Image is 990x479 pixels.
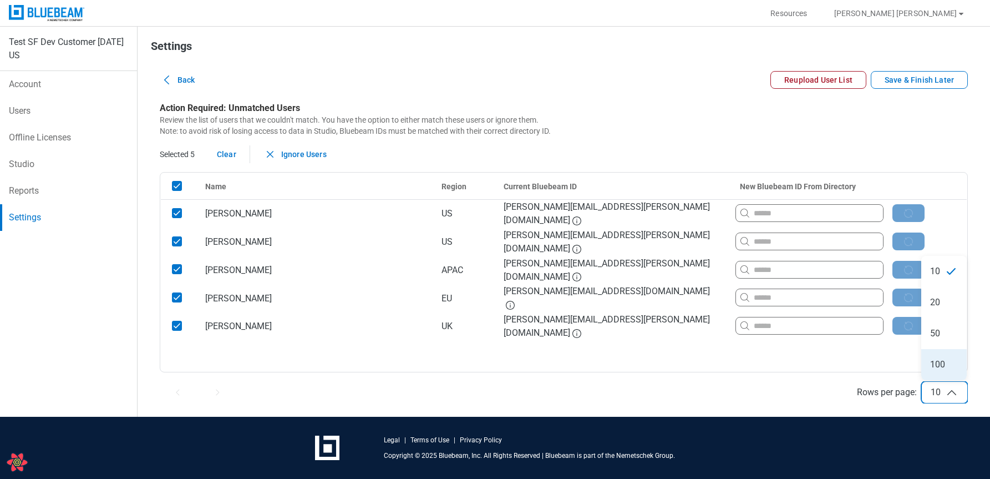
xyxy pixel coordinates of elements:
button: Ignore Users [250,145,340,163]
td: [PERSON_NAME][EMAIL_ADDRESS][PERSON_NAME][DOMAIN_NAME] [495,200,731,228]
td: APAC [433,256,495,285]
button: Clear [204,145,250,163]
table: bb-data-table [160,173,967,341]
svg: checkbox [172,236,182,246]
div: 50 [930,327,958,340]
td: [PERSON_NAME][EMAIL_ADDRESS][PERSON_NAME][DOMAIN_NAME] [495,256,731,285]
td: EU [433,284,495,312]
button: Reupload User List [770,71,866,89]
button: Rows per page [921,381,968,404]
p: Review the list of users that we couldn't match. You have the option to either match these users ... [160,114,551,125]
td: [PERSON_NAME] [196,312,433,341]
svg: checkbox [172,181,182,191]
button: [PERSON_NAME] [PERSON_NAME] [821,4,979,22]
td: [PERSON_NAME] [196,228,433,256]
div: | | [384,436,502,445]
svg: checkbox [172,321,182,331]
svg: checkbox [172,208,182,218]
button: Save & Finish Later [871,71,968,89]
p: Note: to avoid risk of losing access to data in Studio, Bluebeam IDs must be matched with their c... [160,125,551,137]
a: Privacy Policy [460,436,502,445]
td: [PERSON_NAME][EMAIL_ADDRESS][PERSON_NAME][DOMAIN_NAME] [495,312,731,341]
svg: checkbox [172,264,182,274]
div: Selected 5 [160,149,195,160]
a: Legal [384,436,400,445]
div: 100 [930,359,958,371]
td: [PERSON_NAME][EMAIL_ADDRESS][DOMAIN_NAME] [495,284,731,312]
div: Test SF Dev Customer [DATE] US [9,36,128,62]
a: Terms of Use [410,436,449,445]
td: [PERSON_NAME] [196,200,433,228]
button: Open React Query Devtools [6,451,28,473]
ul: Rows per page [921,256,967,380]
button: Resources [757,4,820,22]
span: Rows per page : [857,386,917,399]
h2: Action Required: Unmatched Users [160,102,551,137]
td: US [433,200,495,228]
img: Bluebeam, Inc. [9,5,84,21]
td: US [433,228,495,256]
h1: Settings [151,40,192,58]
td: [PERSON_NAME] [196,284,433,312]
span: 10 [931,387,941,398]
div: 20 [930,296,958,309]
td: [PERSON_NAME] [196,256,433,285]
p: Copyright © 2025 Bluebeam, Inc. All Rights Reserved | Bluebeam is part of the Nemetschek Group. [384,451,675,460]
td: [PERSON_NAME][EMAIL_ADDRESS][PERSON_NAME][DOMAIN_NAME] [495,228,731,256]
button: Back [160,71,209,89]
div: 10 [930,265,940,278]
svg: checkbox [172,293,182,302]
td: UK [433,312,495,341]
